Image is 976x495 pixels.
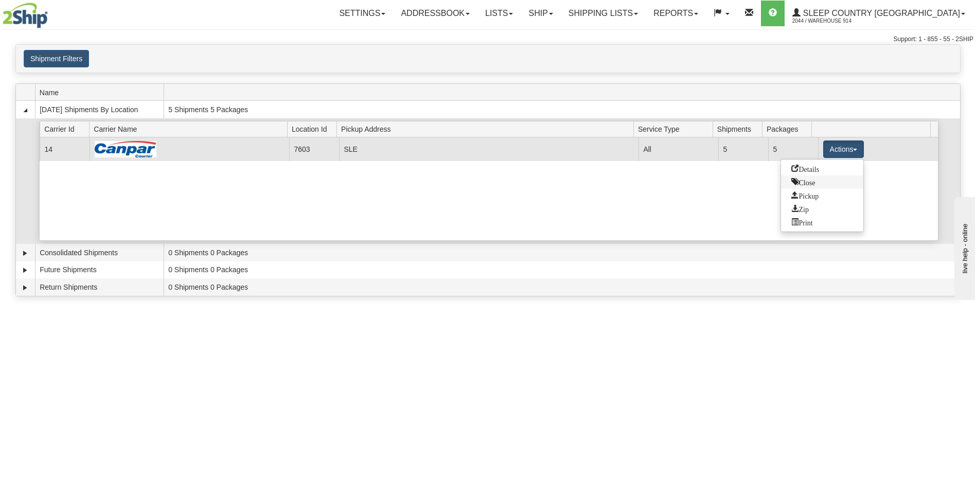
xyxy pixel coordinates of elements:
[20,265,30,275] a: Expand
[20,282,30,293] a: Expand
[40,137,90,161] td: 14
[44,121,90,137] span: Carrier Id
[40,84,164,100] span: Name
[8,9,95,16] div: live help - online
[768,137,818,161] td: 5
[35,101,164,118] td: [DATE] Shipments By Location
[35,278,164,296] td: Return Shipments
[164,278,960,296] td: 0 Shipments 0 Packages
[164,244,960,261] td: 0 Shipments 0 Packages
[638,121,713,137] span: Service Type
[718,137,768,161] td: 5
[292,121,337,137] span: Location Id
[95,141,156,157] img: Canpar
[785,1,973,26] a: Sleep Country [GEOGRAPHIC_DATA] 2044 / Warehouse 914
[791,205,808,212] span: Zip
[24,50,89,67] button: Shipment Filters
[3,35,973,44] div: Support: 1 - 855 - 55 - 2SHIP
[823,140,864,158] button: Actions
[35,261,164,279] td: Future Shipments
[393,1,477,26] a: Addressbook
[20,105,30,115] a: Collapse
[289,137,339,161] td: 7603
[20,248,30,258] a: Expand
[94,121,287,137] span: Carrier Name
[561,1,646,26] a: Shipping lists
[646,1,706,26] a: Reports
[791,218,812,225] span: Print
[792,16,869,26] span: 2044 / Warehouse 914
[341,121,633,137] span: Pickup Address
[767,121,812,137] span: Packages
[3,3,48,28] img: logo2044.jpg
[781,216,863,229] a: Print or Download All Shipping Documents in one file
[791,178,815,185] span: Close
[717,121,762,137] span: Shipments
[781,202,863,216] a: Zip and Download All Shipping Documents
[521,1,560,26] a: Ship
[781,162,863,175] a: Go to Details view
[331,1,393,26] a: Settings
[35,244,164,261] td: Consolidated Shipments
[638,137,718,161] td: All
[781,175,863,189] a: Close this group
[781,189,863,202] a: Request a carrier pickup
[791,191,819,199] span: Pickup
[801,9,960,17] span: Sleep Country [GEOGRAPHIC_DATA]
[791,165,819,172] span: Details
[952,195,975,300] iframe: chat widget
[339,137,638,161] td: SLE
[477,1,521,26] a: Lists
[164,101,960,118] td: 5 Shipments 5 Packages
[164,261,960,279] td: 0 Shipments 0 Packages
